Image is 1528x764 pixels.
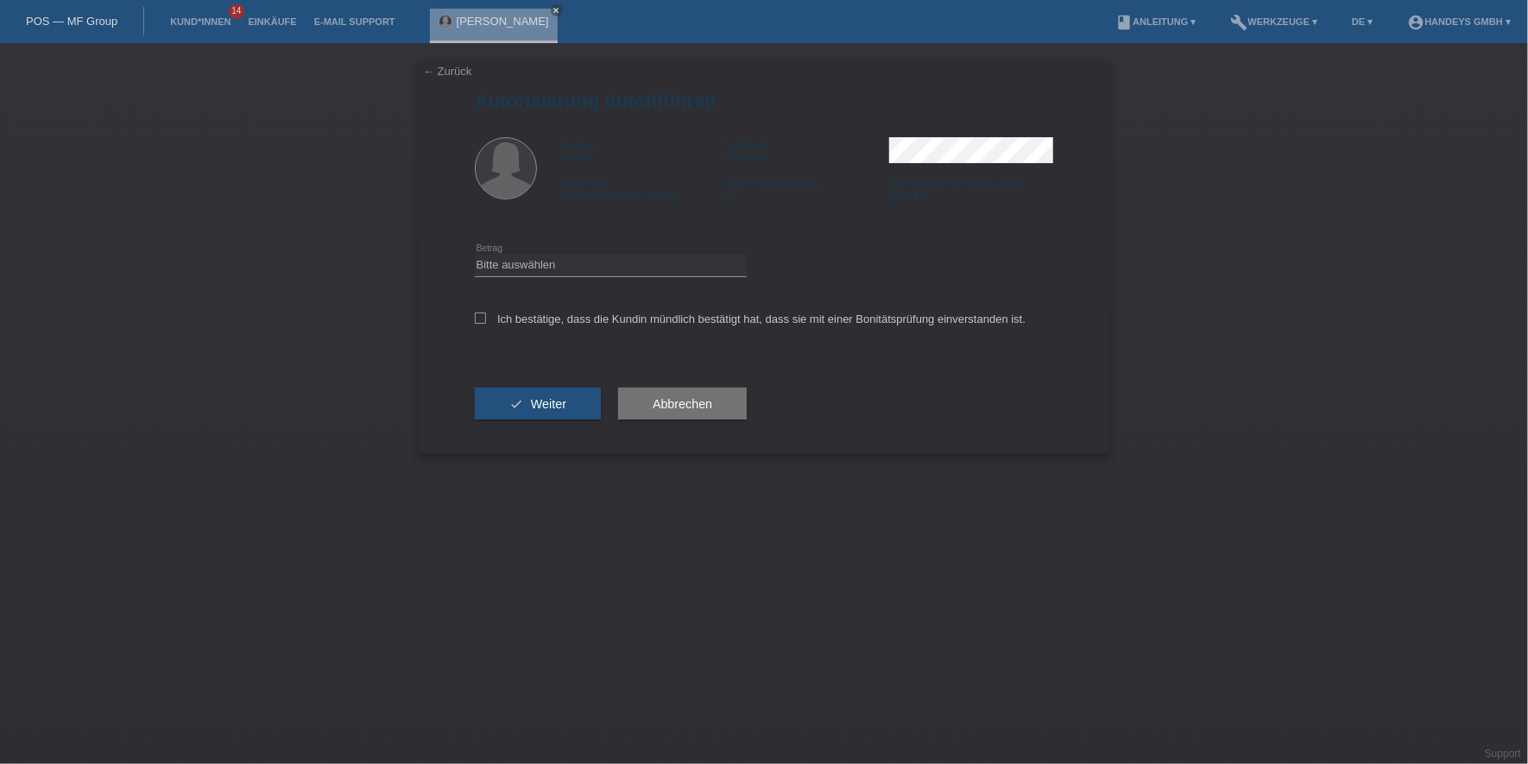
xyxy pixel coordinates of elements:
[889,178,1023,188] span: Einreisedatum gemäss Ausweis
[1222,16,1327,27] a: buildWerkzeuge ▾
[1407,14,1424,31] i: account_circle
[725,139,771,149] span: Nachname
[653,397,712,411] span: Abbrechen
[1343,16,1381,27] a: DE ▾
[239,16,305,27] a: Einkäufe
[1115,14,1133,31] i: book
[1231,14,1248,31] i: build
[561,176,725,202] div: [GEOGRAPHIC_DATA]
[475,90,1053,111] h1: Autorisierung durchführen
[423,65,471,78] a: ← Zurück
[1485,748,1521,760] a: Support
[475,313,1026,325] label: Ich bestätige, dass die Kundin mündlich bestätigt hat, dass sie mit einer Bonitätsprüfung einvers...
[475,388,601,420] button: check Weiter
[229,4,244,19] span: 14
[26,15,117,28] a: POS — MF Group
[509,397,523,411] i: check
[725,137,889,163] div: Sefedini
[551,4,563,16] a: close
[725,176,889,202] div: C
[561,139,599,149] span: Vorname
[889,176,1053,202] div: [DATE]
[531,397,566,411] span: Weiter
[725,178,819,188] span: Aufenthaltsbewilligung
[561,137,725,163] div: Kadire
[161,16,239,27] a: Kund*innen
[1399,16,1519,27] a: account_circleHandeys GmbH ▾
[457,15,549,28] a: [PERSON_NAME]
[561,178,609,188] span: Nationalität
[306,16,404,27] a: E-Mail Support
[552,6,561,15] i: close
[618,388,747,420] button: Abbrechen
[1107,16,1204,27] a: bookAnleitung ▾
